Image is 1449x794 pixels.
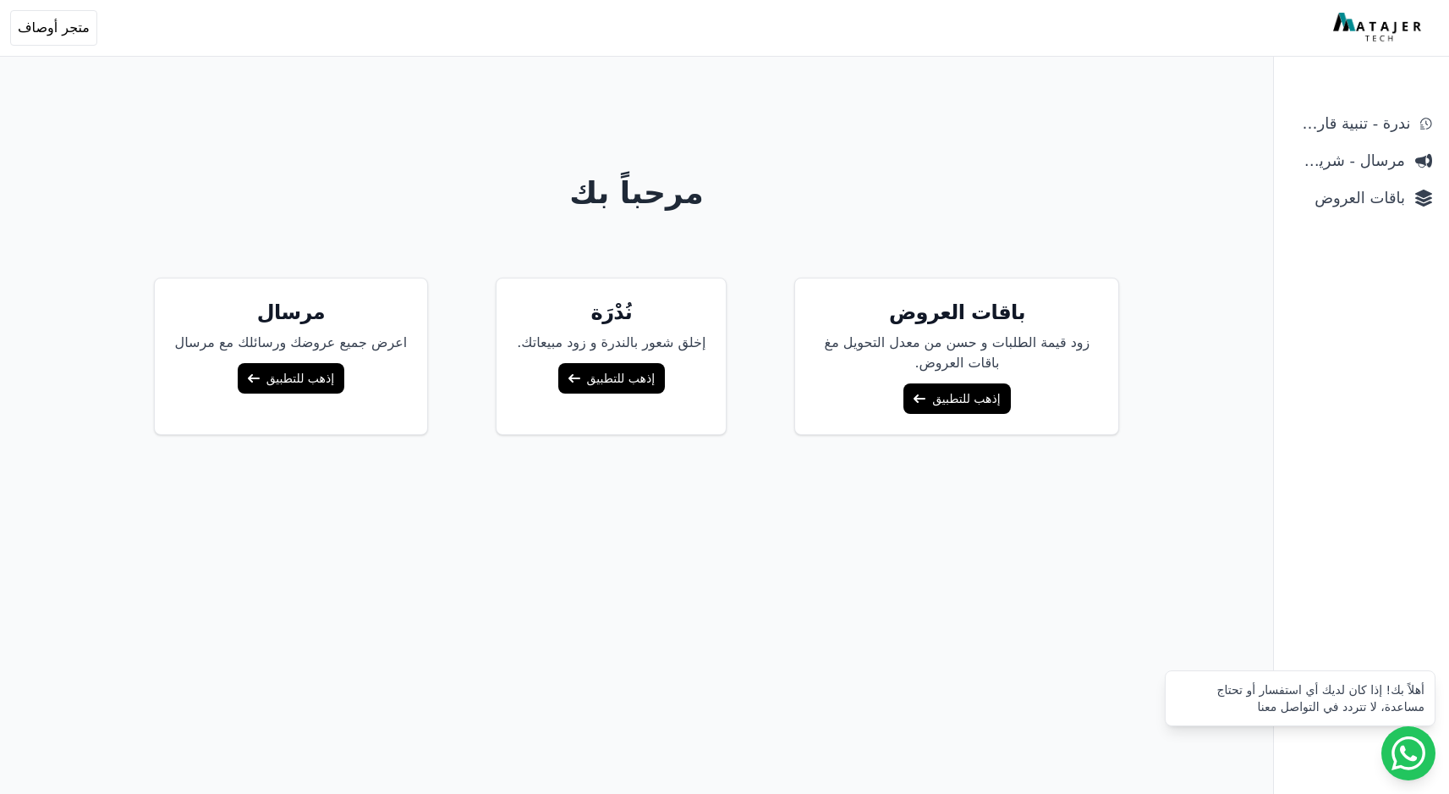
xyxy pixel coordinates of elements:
[815,299,1098,326] h5: باقات العروض
[238,363,344,394] a: إذهب للتطبيق
[175,333,408,353] p: اعرض جميع عروضك ورسائلك مع مرسال
[1291,149,1405,173] span: مرسال - شريط دعاية
[815,333,1098,373] p: زود قيمة الطلبات و حسن من معدل التحويل مغ باقات العروض.
[1333,13,1425,43] img: MatajerTech Logo
[1176,681,1424,715] div: أهلاً بك! إذا كان لديك أي استفسار أو تحتاج مساعدة، لا تتردد في التواصل معنا
[903,383,1010,414] a: إذهب للتطبيق
[18,18,90,38] span: متجر أوصاف
[517,333,705,353] p: إخلق شعور بالندرة و زود مبيعاتك.
[558,363,665,394] a: إذهب للتطبيق
[1291,186,1405,210] span: باقات العروض
[10,10,97,46] button: متجر أوصاف
[1291,112,1410,135] span: ندرة - تنبية قارب علي النفاذ
[517,299,705,326] h5: نُدْرَة
[175,299,408,326] h5: مرسال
